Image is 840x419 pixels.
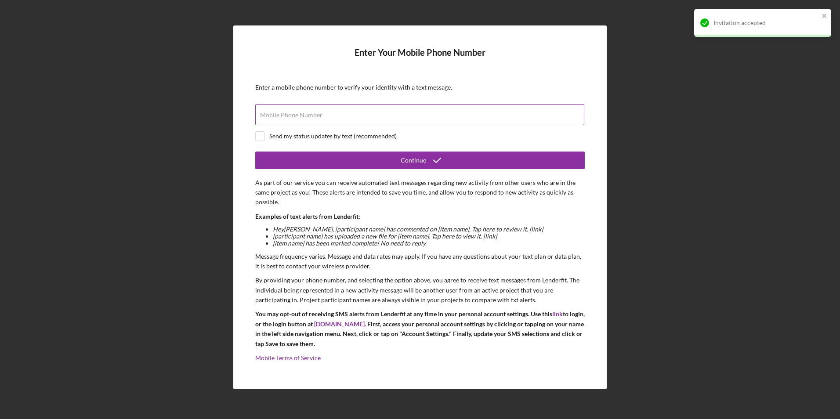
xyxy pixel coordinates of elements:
[269,133,397,140] div: Send my status updates by text (recommended)
[255,178,585,207] p: As part of our service you can receive automated text messages regarding new activity from other ...
[273,240,585,247] li: [item name] has been marked complete! No need to reply.
[260,112,322,119] label: Mobile Phone Number
[255,252,585,271] p: Message frequency varies. Message and data rates may apply. If you have any questions about your ...
[255,152,585,169] button: Continue
[713,19,819,26] div: Invitation accepted
[314,320,365,328] a: [DOMAIN_NAME]
[255,212,585,221] p: Examples of text alerts from Lenderfit:
[255,354,321,361] a: Mobile Terms of Service
[255,275,585,305] p: By providing your phone number, and selecting the option above, you agree to receive text message...
[552,310,563,318] a: link
[255,84,585,91] div: Enter a mobile phone number to verify your identity with a text message.
[255,47,585,71] h4: Enter Your Mobile Phone Number
[401,152,426,169] div: Continue
[822,12,828,21] button: close
[273,233,585,240] li: [participant name] has uploaded a new file for [item name]. Tap here to view it. [link]
[273,226,585,233] li: Hey [PERSON_NAME] , [participant name] has commented on [item name]. Tap here to review it. [link]
[255,309,585,349] p: You may opt-out of receiving SMS alerts from Lenderfit at any time in your personal account setti...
